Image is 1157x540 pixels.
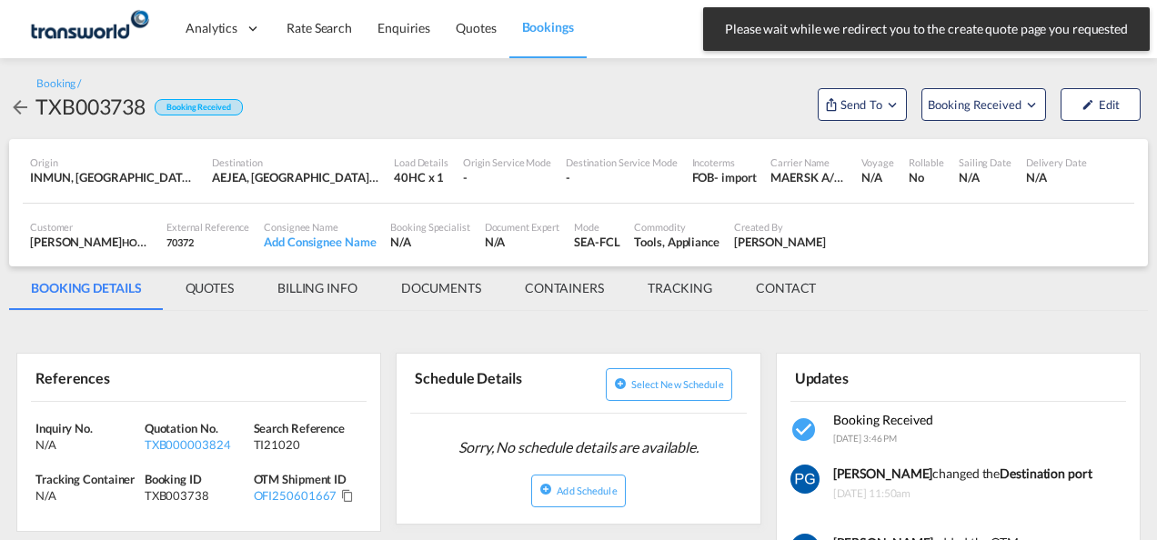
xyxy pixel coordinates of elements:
div: TXB000003824 [145,436,249,453]
span: [DATE] 3:46 PM [833,433,898,444]
div: Destination Service Mode [566,155,678,169]
div: TXB003738 [35,92,146,121]
span: Add Schedule [557,485,617,496]
button: Open demo menu [818,88,907,121]
span: Rate Search [287,20,352,35]
md-icon: icon-plus-circle [539,483,552,495]
span: Booking Received [833,412,933,427]
div: FOB [692,169,715,185]
img: vm11kgAAAAZJREFUAwCWHwimzl+9jgAAAABJRU5ErkJggg== [790,465,820,494]
div: N/A [959,169,1011,185]
span: OTM Shipment ID [254,472,347,486]
span: Quotes [456,20,496,35]
div: icon-arrow-left [9,92,35,121]
div: Booking Received [155,99,242,116]
md-icon: icon-arrow-left [9,96,31,118]
div: Booking / [36,76,81,92]
md-pagination-wrapper: Use the left and right arrow keys to navigate between tabs [9,266,838,310]
span: Sorry, No schedule details are available. [451,430,706,465]
span: Analytics [186,19,237,37]
div: TXB003738 [145,487,249,504]
span: Send To [839,95,884,114]
div: Customer [30,220,152,234]
span: Tracking Container [35,472,135,486]
div: Add Consignee Name [264,234,376,250]
md-tab-item: BOOKING DETAILS [9,266,164,310]
b: [PERSON_NAME] [833,465,933,481]
md-tab-item: BILLING INFO [256,266,379,310]
button: Open demo menu [921,88,1046,121]
div: N/A [1026,169,1087,185]
div: Created By [734,220,826,234]
md-tab-item: DOCUMENTS [379,266,503,310]
span: Bookings [522,19,574,35]
button: icon-pencilEdit [1061,88,1141,121]
span: Select new schedule [631,378,724,390]
span: Booking Received [928,95,1023,114]
md-tab-item: CONTAINERS [503,266,626,310]
div: Schedule Details [410,361,575,405]
span: Quotation No. [145,421,218,435]
div: SEA-FCL [574,234,619,250]
div: N/A [390,234,469,250]
div: MAERSK A/S / TDWC-DUBAI [770,169,847,185]
div: Updates [790,361,955,393]
div: Sailing Date [959,155,1011,169]
div: Origin [30,155,197,169]
div: References [31,361,196,393]
div: - [566,169,678,185]
div: Rollable [909,155,944,169]
md-icon: icon-pencil [1082,98,1094,111]
span: Inquiry No. [35,421,93,435]
div: No [909,169,944,185]
div: N/A [35,436,140,453]
md-tab-item: QUOTES [164,266,256,310]
div: - import [714,169,756,185]
span: Booking ID [145,472,202,486]
div: INMUN, Mundra, India, Indian Subcontinent, Asia Pacific [30,169,197,185]
div: Commodity [634,220,719,234]
b: Destination port [1000,465,1092,481]
div: AEJEA, Jebel Ali, United Arab Emirates, Middle East, Middle East [212,169,379,185]
div: - [463,169,551,185]
div: OFI250601667 [254,487,337,504]
body: Editor, editor2 [18,18,316,37]
div: Destination [212,155,379,169]
md-tab-item: CONTACT [734,266,838,310]
button: icon-plus-circleAdd Schedule [531,475,625,507]
md-tab-item: TRACKING [626,266,734,310]
md-icon: icon-plus-circle [614,377,627,390]
div: Pradhesh Gautham [734,234,826,250]
span: Search Reference [254,421,345,435]
span: 70372 [166,236,194,248]
md-icon: icon-checkbox-marked-circle [790,415,820,445]
div: Delivery Date [1026,155,1087,169]
img: f753ae806dec11f0841701cdfdf085c0.png [27,8,150,49]
div: N/A [35,487,140,504]
div: Incoterms [692,155,757,169]
div: Booking Specialist [390,220,469,234]
div: Carrier Name [770,155,847,169]
div: changed the [833,465,1092,483]
span: [DATE] 11:50am [833,482,1092,502]
span: Enquiries [377,20,430,35]
div: Document Expert [485,220,560,234]
div: Voyage [861,155,893,169]
div: [PERSON_NAME] [30,234,152,250]
div: Consignee Name [264,220,376,234]
div: N/A [861,169,893,185]
div: External Reference [166,220,249,234]
div: Load Details [394,155,448,169]
div: TI21020 [254,436,358,453]
div: Mode [574,220,619,234]
div: 40HC x 1 [394,169,448,185]
span: Please wait while we redirect you to the create quote page you requested [719,20,1133,38]
div: N/A [485,234,560,250]
button: icon-plus-circleSelect new schedule [606,368,732,401]
div: Tools, Appliance [634,234,719,250]
md-icon: Click to Copy [341,489,354,502]
span: HOMES R US TRADING LLC [122,235,244,249]
div: Origin Service Mode [463,155,551,169]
